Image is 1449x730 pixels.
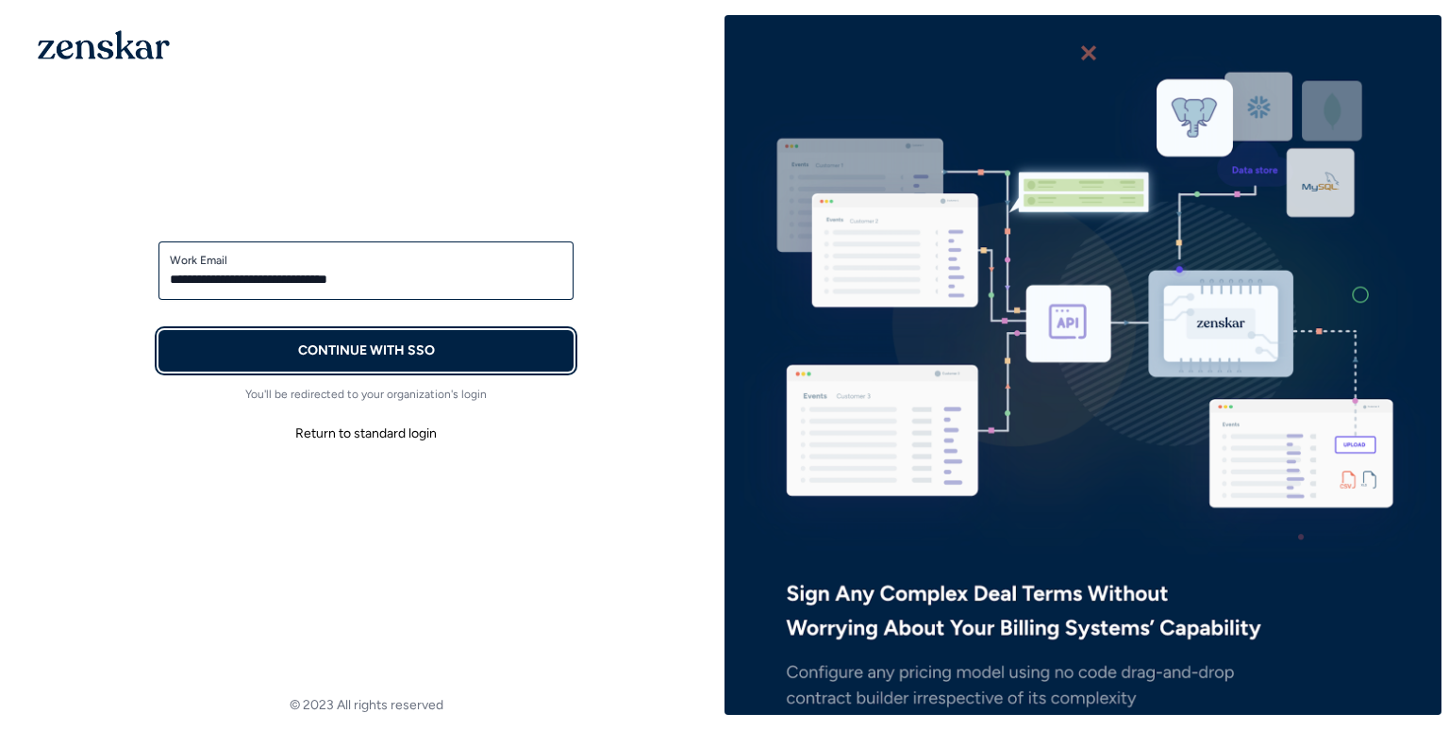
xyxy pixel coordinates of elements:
[158,387,574,402] p: You'll be redirected to your organization's login
[158,417,574,451] button: Return to standard login
[8,696,724,715] footer: © 2023 All rights reserved
[158,330,574,372] button: CONTINUE WITH SSO
[38,30,170,59] img: 1OGAJ2xQqyY4LXKgY66KYq0eOWRCkrZdAb3gUhuVAqdWPZE9SRJmCz+oDMSn4zDLXe31Ii730ItAGKgCKgCCgCikA4Av8PJUP...
[298,341,435,360] p: CONTINUE WITH SSO
[170,253,562,268] label: Work Email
